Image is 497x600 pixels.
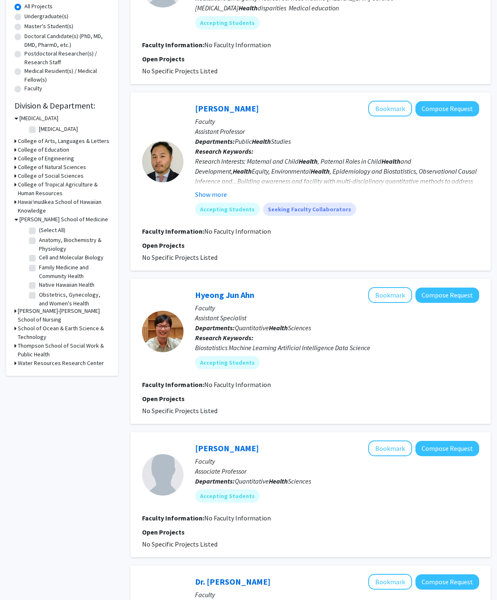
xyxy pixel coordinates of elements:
[252,137,271,145] b: Health
[18,198,110,215] h3: Hawaiʻinuiākea School of Hawaiian Knowledge
[195,303,479,313] p: Faculty
[195,16,260,29] mat-chip: Accepting Students
[142,527,479,537] p: Open Projects
[311,167,330,175] b: Health
[142,406,217,415] span: No Specific Projects Listed
[195,156,479,196] div: Research Interests: Maternal and Child , Paternal Roles in Child and Development, Equity, Environ...
[18,145,69,154] h3: College of Education
[235,477,311,485] span: Quantitative Sciences
[142,380,204,389] b: Faculty Information:
[269,324,288,332] b: Health
[195,456,479,466] p: Faculty
[24,49,110,67] label: Postdoctoral Researcher(s) / Research Staff
[18,324,110,341] h3: School of Ocean & Earth Science & Technology
[381,157,400,165] b: Health
[239,4,258,12] b: Health
[368,101,412,116] button: Add Jonathan Huang to Bookmarks
[19,215,108,224] h3: [PERSON_NAME] School of Medicine
[142,540,217,548] span: No Specific Projects Listed
[142,253,217,261] span: No Specific Projects Listed
[18,154,74,163] h3: College of Engineering
[195,103,259,114] a: [PERSON_NAME]
[24,67,110,84] label: Medical Resident(s) / Medical Fellow(s)
[39,290,108,308] label: Obstetrics, Gynecology, and Women's Health
[6,563,35,594] iframe: Chat
[415,574,479,590] button: Compose Request to Dr. John Souza Jr
[195,477,235,485] b: Departments:
[204,514,271,522] span: No Faculty Information
[142,394,479,404] p: Open Projects
[195,343,479,353] div: Biostatistics Machine Learning Artificial Intelligence Data Science
[299,157,318,165] b: Health
[195,189,227,199] button: Show more
[233,167,252,175] b: Health
[142,67,217,75] span: No Specific Projects Listed
[24,32,110,49] label: Doctoral Candidate(s) (PhD, MD, DMD, PharmD, etc.)
[235,137,291,145] span: Public Studies
[142,240,479,250] p: Open Projects
[195,203,260,216] mat-chip: Accepting Students
[195,590,479,600] p: Faculty
[142,41,204,49] b: Faculty Information:
[195,576,270,587] a: Dr. [PERSON_NAME]
[415,101,479,116] button: Compose Request to Jonathan Huang
[415,441,479,456] button: Compose Request to Eunjung Lim
[195,126,479,136] p: Assistant Professor
[19,114,58,123] h3: [MEDICAL_DATA]
[204,227,271,235] span: No Faculty Information
[18,180,110,198] h3: College of Tropical Agriculture & Human Resources
[142,54,479,64] p: Open Projects
[368,440,412,456] button: Add Eunjung Lim to Bookmarks
[195,466,479,476] p: Associate Professor
[24,12,68,21] label: Undergraduate(s)
[415,288,479,303] button: Compose Request to Hyeong Jun Ahn
[14,101,110,111] h2: Division & Department:
[18,359,104,368] h3: Water Resources Research Center
[195,324,235,332] b: Departments:
[368,574,412,590] button: Add Dr. John Souza Jr to Bookmarks
[18,307,110,324] h3: [PERSON_NAME]-[PERSON_NAME] School of Nursing
[142,227,204,235] b: Faculty Information:
[195,489,260,503] mat-chip: Accepting Students
[195,147,253,155] b: Research Keywords:
[235,324,311,332] span: Quantitative Sciences
[195,116,479,126] p: Faculty
[195,443,259,453] a: [PERSON_NAME]
[18,163,86,172] h3: College of Natural Sciences
[18,172,84,180] h3: College of Social Sciences
[195,334,253,342] b: Research Keywords:
[39,125,78,133] label: [MEDICAL_DATA]
[18,137,109,145] h3: College of Arts, Languages & Letters
[204,41,271,49] span: No Faculty Information
[269,477,288,485] b: Health
[368,287,412,303] button: Add Hyeong Jun Ahn to Bookmarks
[39,236,108,253] label: Anatomy, Biochemistry & Physiology
[195,290,254,300] a: Hyeong Jun Ahn
[39,226,65,235] label: (Select All)
[263,203,356,216] mat-chip: Seeking Faculty Collaborators
[24,84,42,93] label: Faculty
[195,313,479,323] p: Assistant Specialist
[24,22,73,31] label: Master's Student(s)
[24,2,53,11] label: All Projects
[39,281,94,289] label: Native Hawaiian Health
[18,341,110,359] h3: Thompson School of Social Work & Public Health
[39,253,104,262] label: Cell and Molecular Biology
[39,263,108,281] label: Family Medicine and Community Health
[195,356,260,369] mat-chip: Accepting Students
[142,514,204,522] b: Faculty Information:
[204,380,271,389] span: No Faculty Information
[195,137,235,145] b: Departments:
